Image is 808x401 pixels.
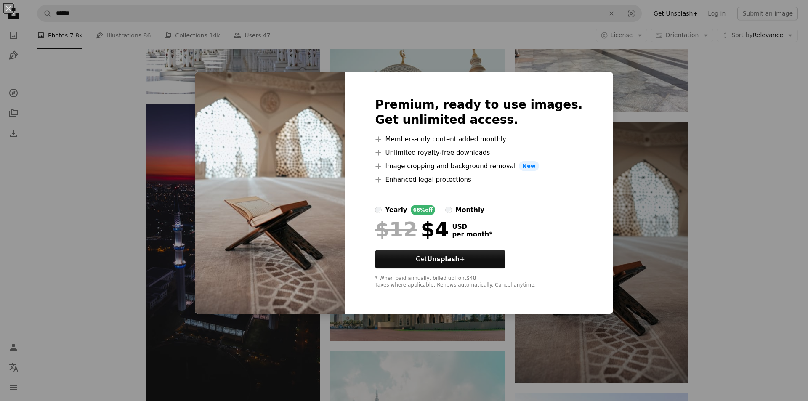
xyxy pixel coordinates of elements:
[455,205,484,215] div: monthly
[375,134,582,144] li: Members-only content added monthly
[427,255,465,263] strong: Unsplash+
[385,205,407,215] div: yearly
[519,161,539,171] span: New
[375,218,449,240] div: $4
[445,207,452,213] input: monthly
[452,223,492,231] span: USD
[375,97,582,127] h2: Premium, ready to use images. Get unlimited access.
[375,218,417,240] span: $12
[375,175,582,185] li: Enhanced legal protections
[452,231,492,238] span: per month *
[375,275,582,289] div: * When paid annually, billed upfront $48 Taxes where applicable. Renews automatically. Cancel any...
[375,161,582,171] li: Image cropping and background removal
[375,207,382,213] input: yearly66%off
[375,148,582,158] li: Unlimited royalty-free downloads
[411,205,436,215] div: 66% off
[195,72,345,314] img: premium_photo-1676929358405-7b65c955630d
[375,250,505,268] button: GetUnsplash+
